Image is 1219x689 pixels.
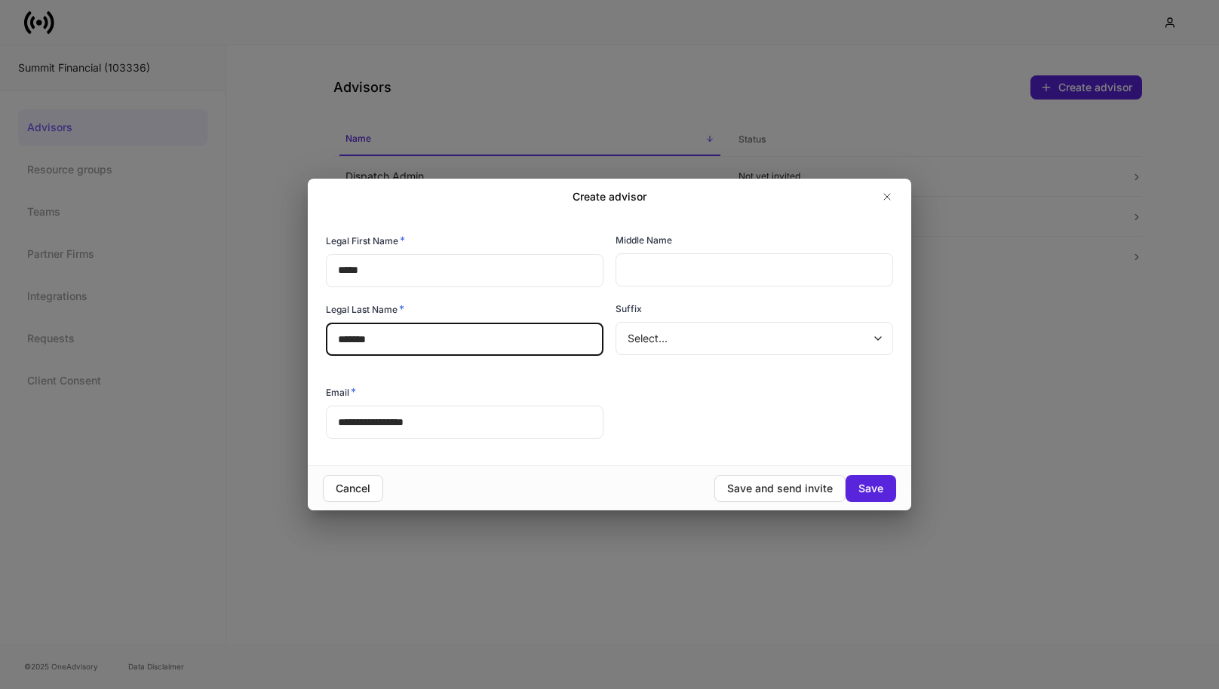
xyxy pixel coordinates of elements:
[616,233,672,247] h6: Middle Name
[727,481,833,496] div: Save and send invite
[336,481,370,496] div: Cancel
[616,302,642,316] h6: Suffix
[323,475,383,502] button: Cancel
[858,481,883,496] div: Save
[326,233,405,248] h6: Legal First Name
[616,322,892,355] div: Select...
[846,475,896,502] button: Save
[573,189,646,204] h2: Create advisor
[326,302,404,317] h6: Legal Last Name
[714,475,846,502] button: Save and send invite
[326,384,356,400] h6: Email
